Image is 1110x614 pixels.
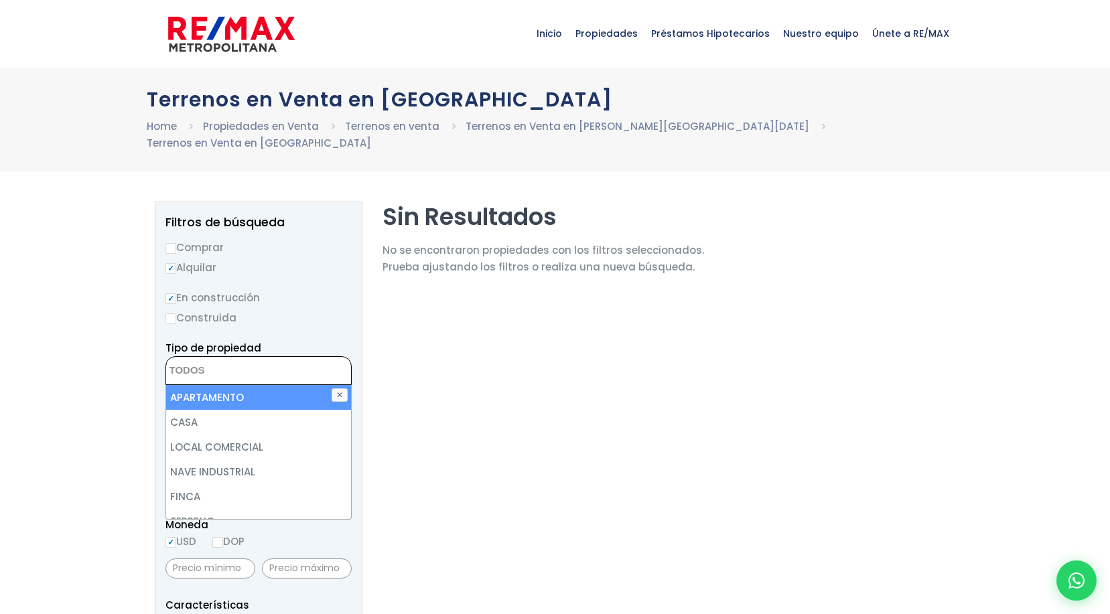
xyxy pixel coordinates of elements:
img: remax-metropolitana-logo [168,14,295,54]
li: Terrenos en Venta en [GEOGRAPHIC_DATA] [147,135,371,151]
li: CASA [166,410,351,435]
textarea: Search [166,357,296,386]
a: Propiedades en Venta [203,119,319,133]
input: En construcción [165,293,176,304]
span: Moneda [165,516,352,533]
li: APARTAMENTO [166,385,351,410]
li: FINCA [166,484,351,509]
label: DOP [212,533,245,550]
label: En construcción [165,289,352,306]
span: Nuestro equipo [776,13,865,54]
span: Propiedades [569,13,644,54]
input: Precio mínimo [165,558,255,579]
a: Home [147,119,177,133]
input: Comprar [165,243,176,254]
li: NAVE INDUSTRIAL [166,459,351,484]
button: ✕ [332,388,348,402]
span: Únete a RE/MAX [865,13,956,54]
p: No se encontraron propiedades con los filtros seleccionados. Prueba ajustando los filtros o reali... [383,242,704,275]
input: Alquilar [165,263,176,274]
p: Características [165,597,352,613]
label: USD [165,533,196,550]
input: Precio máximo [262,558,352,579]
span: Inicio [530,13,569,54]
h1: Terrenos en Venta en [GEOGRAPHIC_DATA] [147,88,964,111]
label: Construida [165,309,352,326]
a: Terrenos en venta [345,119,439,133]
label: Alquilar [165,259,352,276]
input: DOP [212,537,223,548]
a: Terrenos en Venta en [PERSON_NAME][GEOGRAPHIC_DATA][DATE] [466,119,809,133]
h2: Sin Resultados [383,202,704,232]
h2: Filtros de búsqueda [165,216,352,229]
li: TERRENO [166,509,351,534]
input: Construida [165,313,176,324]
li: LOCAL COMERCIAL [166,435,351,459]
span: Préstamos Hipotecarios [644,13,776,54]
input: USD [165,537,176,548]
label: Comprar [165,239,352,256]
span: Tipo de propiedad [165,341,261,355]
